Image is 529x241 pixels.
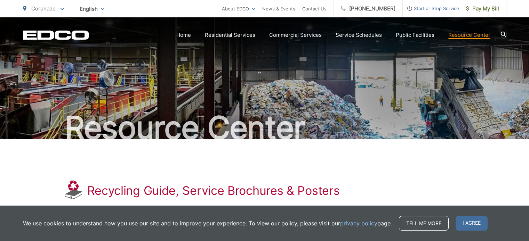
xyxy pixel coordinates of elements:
a: Service Schedules [336,31,382,39]
a: Commercial Services [269,31,322,39]
h2: Resource Center [23,110,506,145]
p: We use cookies to understand how you use our site and to improve your experience. To view our pol... [23,219,392,227]
h1: Recycling Guide, Service Brochures & Posters [87,184,340,198]
span: I agree [456,216,488,231]
a: News & Events [262,5,295,13]
a: About EDCO [222,5,255,13]
a: Resource Center [448,31,490,39]
a: privacy policy [340,219,377,227]
a: Residential Services [205,31,255,39]
a: Home [176,31,191,39]
a: Public Facilities [396,31,434,39]
a: EDCD logo. Return to the homepage. [23,30,89,40]
span: English [74,3,110,15]
a: Contact Us [302,5,327,13]
span: Coronado [31,5,56,12]
span: Pay My Bill [466,5,499,13]
a: Tell me more [399,216,449,231]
